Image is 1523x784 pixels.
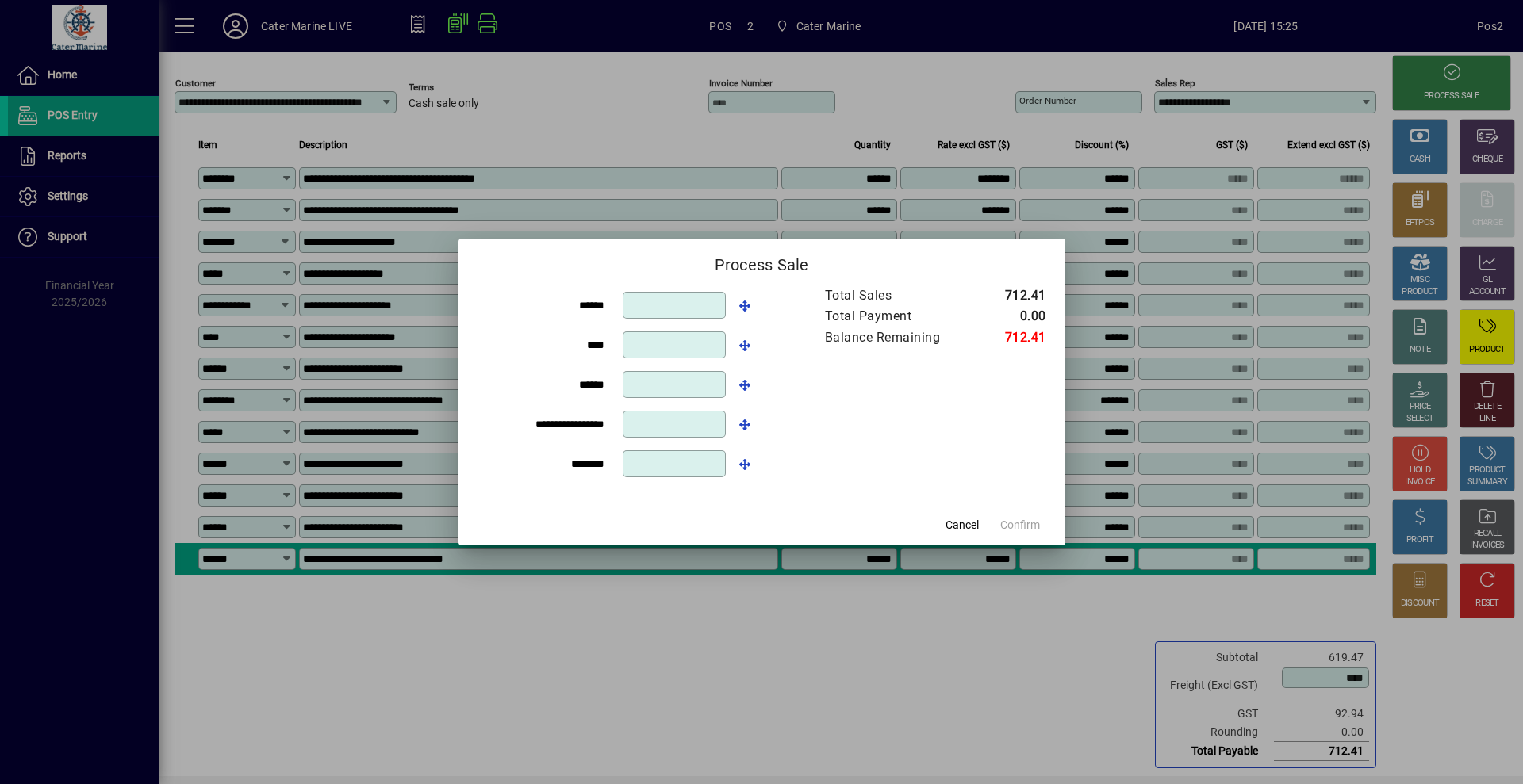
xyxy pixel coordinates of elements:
td: 712.41 [974,285,1046,306]
td: Total Sales [824,285,974,306]
button: Cancel [937,511,988,539]
td: 712.41 [974,327,1046,349]
td: Total Payment [824,306,974,327]
td: 0.00 [974,306,1046,327]
h2: Process Sale [458,239,1065,285]
span: Cancel [946,517,979,534]
div: Balance Remaining [825,328,958,347]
